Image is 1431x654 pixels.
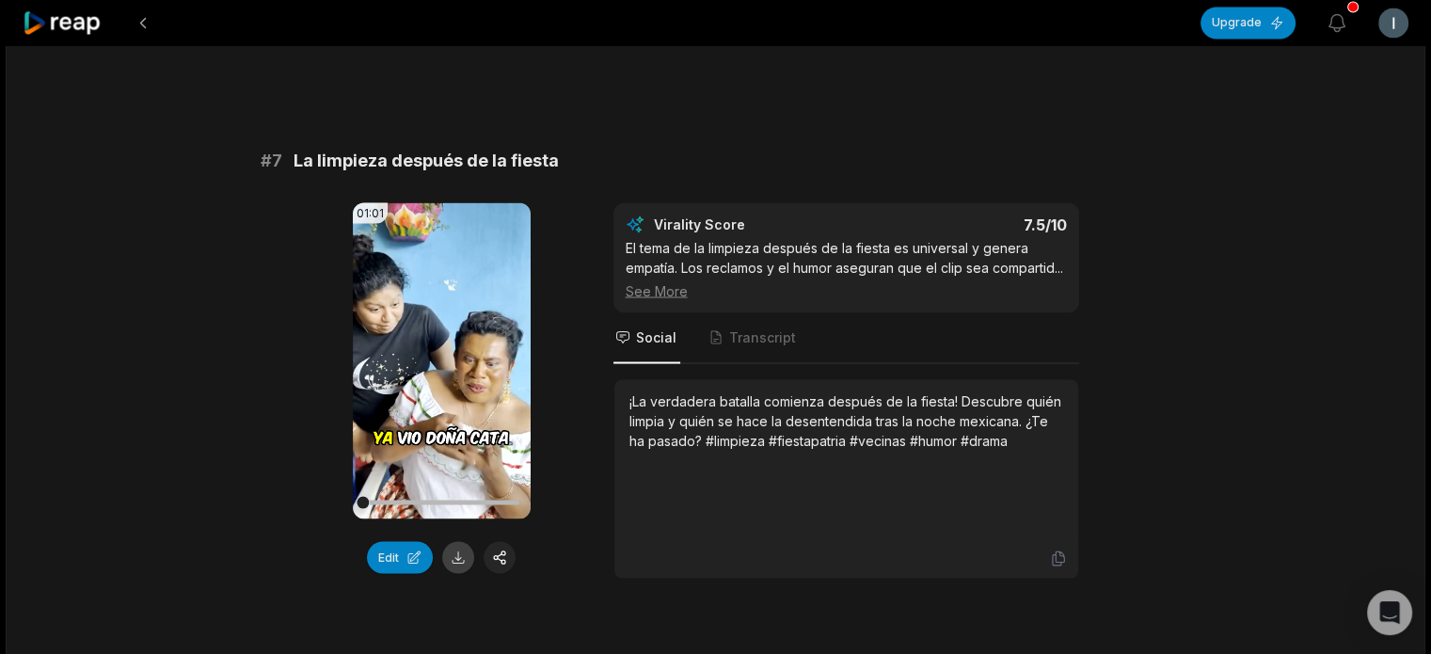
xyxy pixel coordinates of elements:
[353,202,531,518] video: Your browser does not support mp4 format.
[626,280,1067,300] div: See More
[626,237,1067,300] div: El tema de la limpieza después de la fiesta es universal y genera empatía. Los reclamos y el humo...
[1367,590,1412,635] div: Open Intercom Messenger
[636,327,676,346] span: Social
[367,541,433,573] button: Edit
[1200,7,1296,39] button: Upgrade
[261,148,282,174] span: # 7
[294,148,559,174] span: La limpieza después de la fiesta
[729,327,796,346] span: Transcript
[629,391,1063,450] div: ¡La verdadera batalla comienza después de la fiesta! Descubre quién limpia y quién se hace la des...
[613,312,1079,363] nav: Tabs
[654,215,856,233] div: Virality Score
[865,215,1067,233] div: 7.5 /10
